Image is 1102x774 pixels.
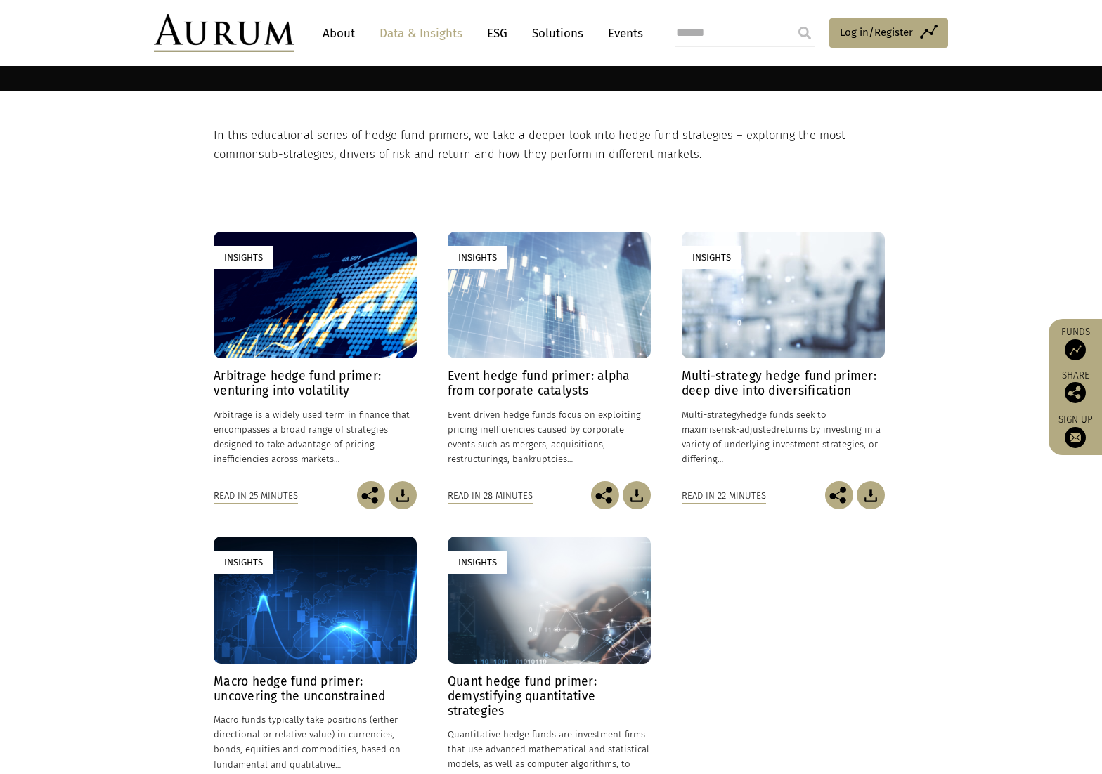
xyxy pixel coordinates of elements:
[601,20,643,46] a: Events
[214,369,417,398] h4: Arbitrage hedge fund primer: venturing into volatility
[1065,382,1086,403] img: Share this post
[1056,371,1095,403] div: Share
[214,712,417,772] p: Macro funds typically take positions (either directional or relative value) in currencies, bonds,...
[682,246,741,269] div: Insights
[825,481,853,509] img: Share this post
[829,18,948,48] a: Log in/Register
[214,126,885,164] p: In this educational series of hedge fund primers, we take a deeper look into hedge fund strategie...
[214,246,273,269] div: Insights
[372,20,469,46] a: Data & Insights
[214,407,417,467] p: Arbitrage is a widely used term in finance that encompasses a broad range of strategies designed ...
[682,232,885,482] a: Insights Multi-strategy hedge fund primer: deep dive into diversification Multi-strategyhedge fun...
[591,481,619,509] img: Share this post
[525,20,590,46] a: Solutions
[857,481,885,509] img: Download Article
[448,407,651,467] p: Event driven hedge funds focus on exploiting pricing inefficiencies caused by corporate events su...
[682,369,885,398] h4: Multi-strategy hedge fund primer: deep dive into diversification
[623,481,651,509] img: Download Article
[1065,339,1086,360] img: Access Funds
[480,20,514,46] a: ESG
[721,424,777,435] span: risk-adjusted
[791,19,819,47] input: Submit
[259,147,334,161] span: sub-strategies
[154,14,294,52] img: Aurum
[448,674,651,719] h4: Quant hedge fund primer: demystifying quantitative strategies
[357,481,385,509] img: Share this post
[682,407,885,467] p: hedge funds seek to maximise returns by investing in a variety of underlying investment strategie...
[1056,326,1095,360] a: Funds
[389,481,417,509] img: Download Article
[840,24,913,41] span: Log in/Register
[214,488,298,504] div: Read in 25 minutes
[214,551,273,574] div: Insights
[214,674,417,704] h4: Macro hedge fund primer: uncovering the unconstrained
[448,488,533,504] div: Read in 28 minutes
[316,20,362,46] a: About
[214,232,417,482] a: Insights Arbitrage hedge fund primer: venturing into volatility Arbitrage is a widely used term i...
[448,232,651,482] a: Insights Event hedge fund primer: alpha from corporate catalysts Event driven hedge funds focus o...
[448,551,507,574] div: Insights
[1065,427,1086,448] img: Sign up to our newsletter
[682,409,741,420] span: Multi-strategy
[448,369,651,398] h4: Event hedge fund primer: alpha from corporate catalysts
[448,246,507,269] div: Insights
[682,488,766,504] div: Read in 22 minutes
[1056,414,1095,448] a: Sign up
